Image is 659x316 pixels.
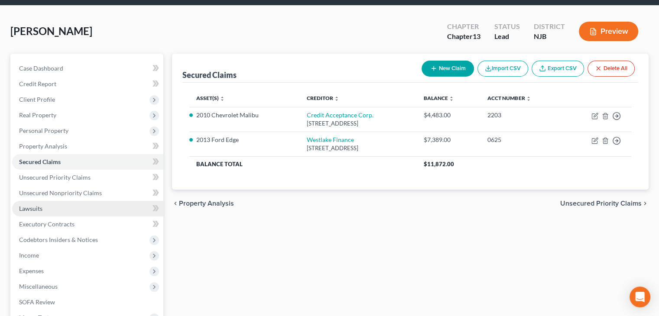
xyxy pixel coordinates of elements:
span: Codebtors Insiders & Notices [19,236,98,243]
a: Credit Acceptance Corp. [307,111,373,119]
a: Secured Claims [12,154,163,170]
i: unfold_more [449,96,454,101]
li: 2013 Ford Edge [196,135,293,144]
div: $4,483.00 [424,111,474,119]
div: Chapter [447,32,480,42]
div: [STREET_ADDRESS] [307,119,409,128]
span: Property Analysis [179,200,234,207]
span: Case Dashboard [19,64,63,72]
div: Lead [494,32,520,42]
a: Lawsuits [12,201,163,216]
i: unfold_more [220,96,225,101]
a: Property Analysis [12,139,163,154]
div: [STREET_ADDRESS] [307,144,409,152]
a: Executory Contracts [12,216,163,232]
span: Income [19,252,39,259]
span: Unsecured Nonpriority Claims [19,189,102,197]
div: Open Intercom Messenger [630,287,650,307]
div: $7,389.00 [424,135,474,144]
span: Credit Report [19,80,56,87]
a: Balance unfold_more [424,95,454,101]
div: NJB [534,32,565,42]
div: Chapter [447,22,480,32]
div: Status [494,22,520,32]
a: Export CSV [532,61,584,77]
i: unfold_more [526,96,531,101]
button: chevron_left Property Analysis [172,200,234,207]
div: 2203 [487,111,556,119]
li: 2010 Chevrolet Malibu [196,111,293,119]
button: Preview [579,22,638,41]
a: Credit Report [12,76,163,92]
span: Real Property [19,111,56,119]
span: Personal Property [19,127,68,134]
span: Miscellaneous [19,283,58,290]
a: Acct Number unfold_more [487,95,531,101]
a: Asset(s) unfold_more [196,95,225,101]
span: Property Analysis [19,142,67,150]
span: Lawsuits [19,205,42,212]
a: SOFA Review [12,294,163,310]
a: Unsecured Priority Claims [12,170,163,185]
span: Client Profile [19,96,55,103]
span: Secured Claims [19,158,61,165]
span: Executory Contracts [19,220,75,228]
span: $11,872.00 [424,161,454,168]
th: Balance Total [189,156,416,172]
i: chevron_left [172,200,179,207]
button: New Claim [422,61,474,77]
span: Expenses [19,267,44,274]
button: Delete All [588,61,635,77]
div: 0625 [487,135,556,144]
span: Unsecured Priority Claims [560,200,642,207]
span: [PERSON_NAME] [10,25,92,37]
div: Secured Claims [182,70,237,80]
a: Unsecured Nonpriority Claims [12,185,163,201]
a: Creditor unfold_more [307,95,339,101]
div: District [534,22,565,32]
span: 13 [473,32,480,40]
span: Unsecured Priority Claims [19,174,91,181]
span: SOFA Review [19,298,55,306]
i: chevron_right [642,200,649,207]
i: unfold_more [334,96,339,101]
a: Case Dashboard [12,61,163,76]
button: Import CSV [477,61,528,77]
a: Westlake Finance [307,136,354,143]
button: Unsecured Priority Claims chevron_right [560,200,649,207]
